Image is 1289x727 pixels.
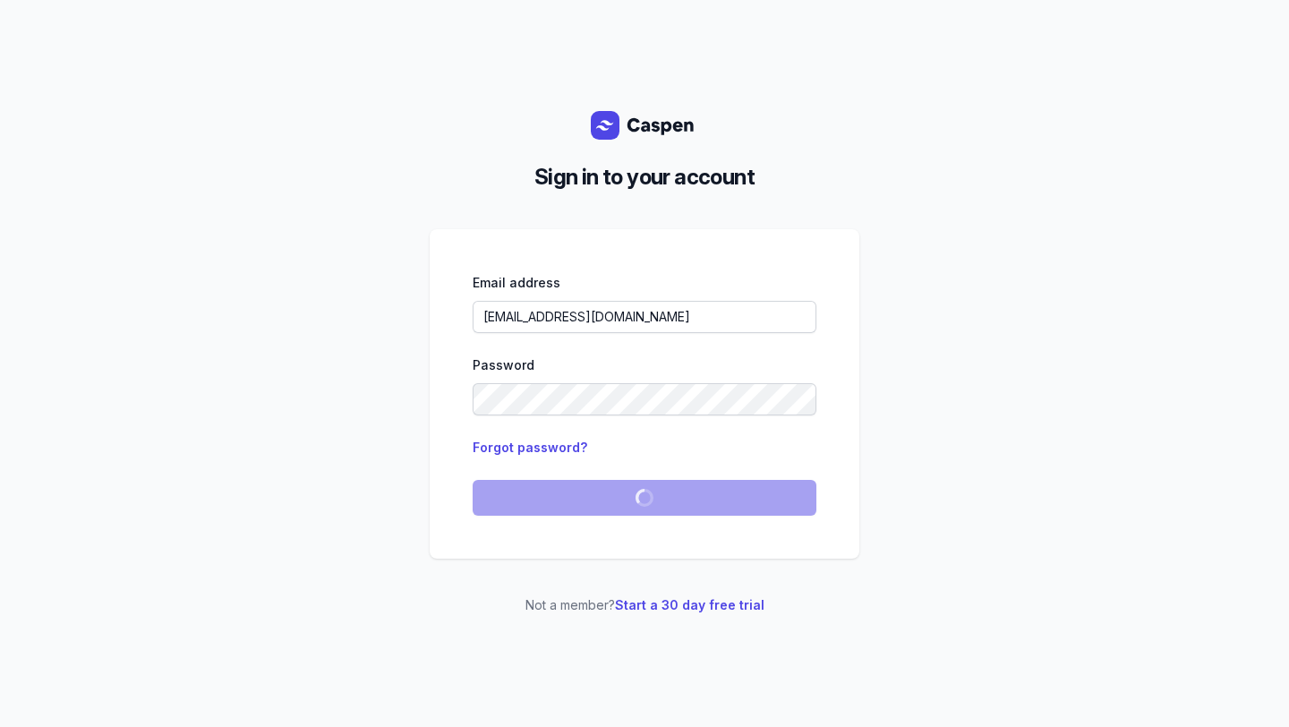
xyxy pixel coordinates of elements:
div: Password [473,355,816,376]
a: Start a 30 day free trial [615,597,764,612]
h2: Sign in to your account [444,161,845,193]
div: Email address [473,272,816,294]
p: Not a member? [430,594,859,616]
input: Enter your email address... [473,301,816,333]
a: Forgot password? [473,440,587,455]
